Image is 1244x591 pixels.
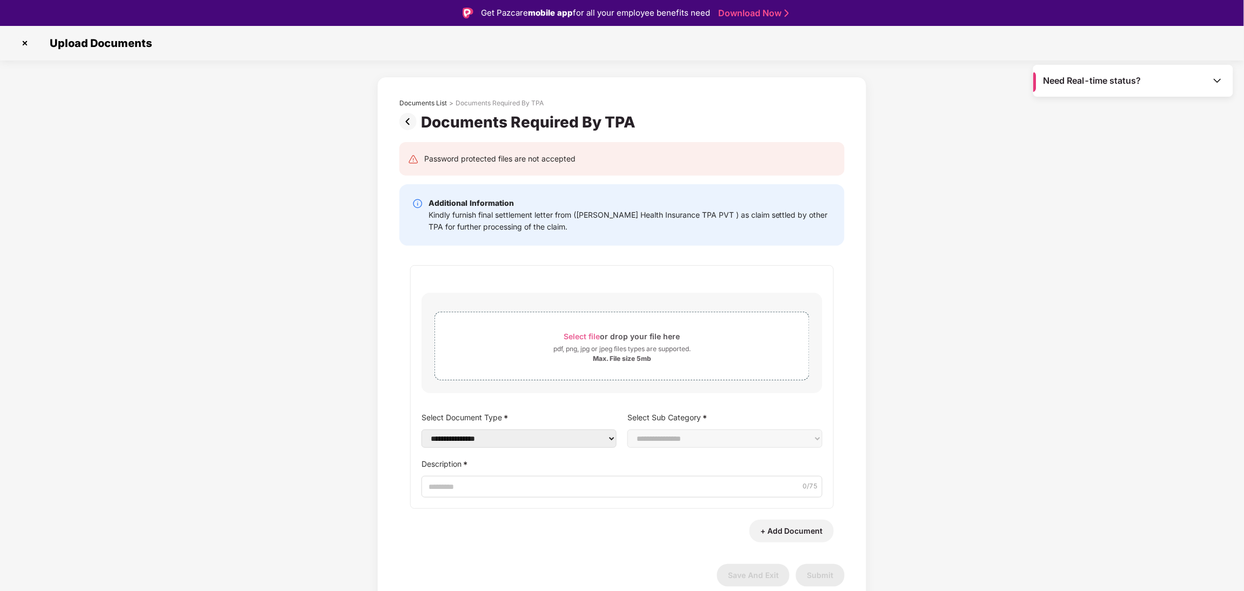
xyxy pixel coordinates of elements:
[399,113,421,130] img: svg+xml;base64,PHN2ZyBpZD0iUHJldi0zMngzMiIgeG1sbnM9Imh0dHA6Ly93d3cudzMub3JnLzIwMDAvc3ZnIiB3aWR0aD...
[627,409,822,425] label: Select Sub Category
[449,99,453,108] div: >
[412,198,423,209] img: svg+xml;base64,PHN2ZyBpZD0iSW5mby0yMHgyMCIgeG1sbnM9Imh0dHA6Ly93d3cudzMub3JnLzIwMDAvc3ZnIiB3aWR0aD...
[435,320,809,372] span: Select fileor drop your file herepdf, png, jpg or jpeg files types are supported.Max. File size 5mb
[408,154,419,165] img: svg+xml;base64,PHN2ZyB4bWxucz0iaHR0cDovL3d3dy53My5vcmcvMjAwMC9zdmciIHdpZHRoPSIyNCIgaGVpZ2h0PSIyNC...
[718,8,786,19] a: Download Now
[429,198,514,207] b: Additional Information
[553,344,691,354] div: pdf, png, jpg or jpeg files types are supported.
[803,482,818,492] span: 0 /75
[424,153,576,165] div: Password protected files are not accepted
[16,35,34,52] img: svg+xml;base64,PHN2ZyBpZD0iQ3Jvc3MtMzJ4MzIiIHhtbG5zPSJodHRwOi8vd3d3LnczLm9yZy8yMDAwL3N2ZyIgd2lkdG...
[463,8,473,18] img: Logo
[750,520,834,542] button: + Add Document
[593,354,651,363] div: Max. File size 5mb
[399,99,447,108] div: Documents List
[1044,75,1141,86] span: Need Real-time status?
[429,209,832,233] div: Kindly furnish final settlement letter from ([PERSON_NAME] Health Insurance TPA PVT ) as claim se...
[564,329,680,344] div: or drop your file here
[481,6,710,19] div: Get Pazcare for all your employee benefits need
[528,8,573,18] strong: mobile app
[422,409,617,425] label: Select Document Type
[421,113,640,131] div: Documents Required By TPA
[807,570,834,580] span: Submit
[564,332,600,341] span: Select file
[422,456,822,472] label: Description
[1212,75,1223,86] img: Toggle Icon
[39,37,157,50] span: Upload Documents
[728,570,779,580] span: Save And Exit
[456,99,544,108] div: Documents Required By TPA
[717,564,790,587] button: Save And Exit
[796,564,845,587] button: Submit
[785,8,789,19] img: Stroke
